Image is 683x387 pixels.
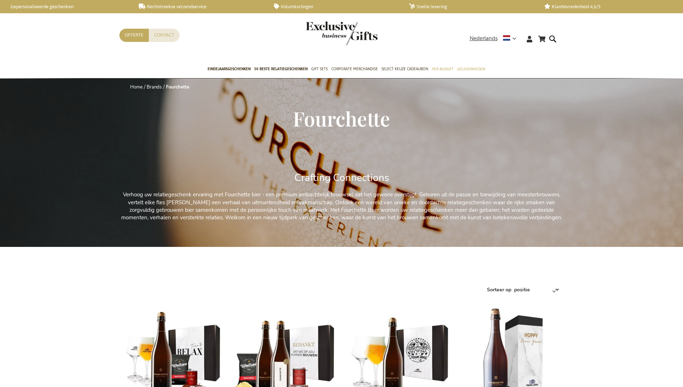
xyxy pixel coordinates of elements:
[432,65,453,73] span: Per Budget
[457,65,485,73] span: Gelegenheden
[306,21,378,45] img: Exclusive Business gifts logo
[331,61,378,78] a: Corporate Merchandise
[293,105,390,132] span: Fourchette
[381,65,428,73] span: Select Keuze Cadeaubon
[274,4,398,10] a: Volumkortingen
[487,286,511,293] label: Sorteer op
[432,61,453,78] a: Per Budget
[208,65,251,73] span: Eindejaarsgeschenken
[311,61,328,78] a: Gift Sets
[381,61,428,78] a: Select Keuze Cadeaubon
[331,65,378,73] span: Corporate Merchandise
[119,172,564,183] h2: Crafting Connections
[254,61,308,78] a: 50 beste relatiegeschenken
[457,61,485,78] a: Gelegenheden
[306,21,342,45] a: store logo
[208,61,251,78] a: Eindejaarsgeschenken
[166,84,189,90] strong: Fourchette
[254,65,308,73] span: 50 beste relatiegeschenken
[409,4,533,10] a: Snelle levering
[147,84,162,90] a: Brands
[544,4,668,10] a: Klanttevredenheid 4,6/5
[130,84,143,90] a: Home
[119,163,564,243] div: Verhoog uw relatiegeschenk ervaring met Fourchette bier - een premium ambachtelijk brouwsel dat h...
[470,34,498,43] span: Nederlands
[119,29,149,42] a: Offerte
[139,4,262,10] a: Rechtstreekse verzendservice
[149,29,180,42] a: Contact
[4,4,127,10] a: Gepersonaliseerde geschenken
[311,65,328,73] span: Gift Sets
